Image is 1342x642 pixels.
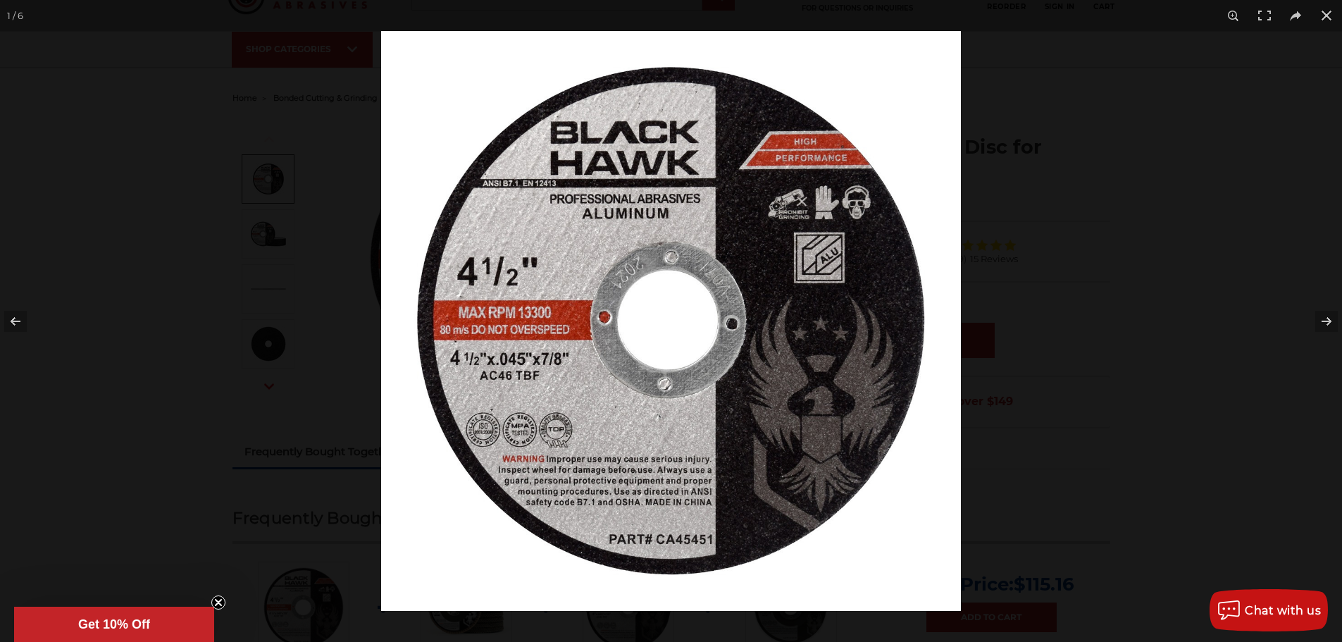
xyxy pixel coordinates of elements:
span: Get 10% Off [78,617,150,631]
button: Next (arrow right) [1293,286,1342,357]
img: CA45451.1__96666.1570197264.jpg [381,31,961,611]
button: Chat with us [1210,589,1328,631]
button: Close teaser [211,595,225,610]
span: Chat with us [1245,604,1321,617]
div: Get 10% OffClose teaser [14,607,214,642]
